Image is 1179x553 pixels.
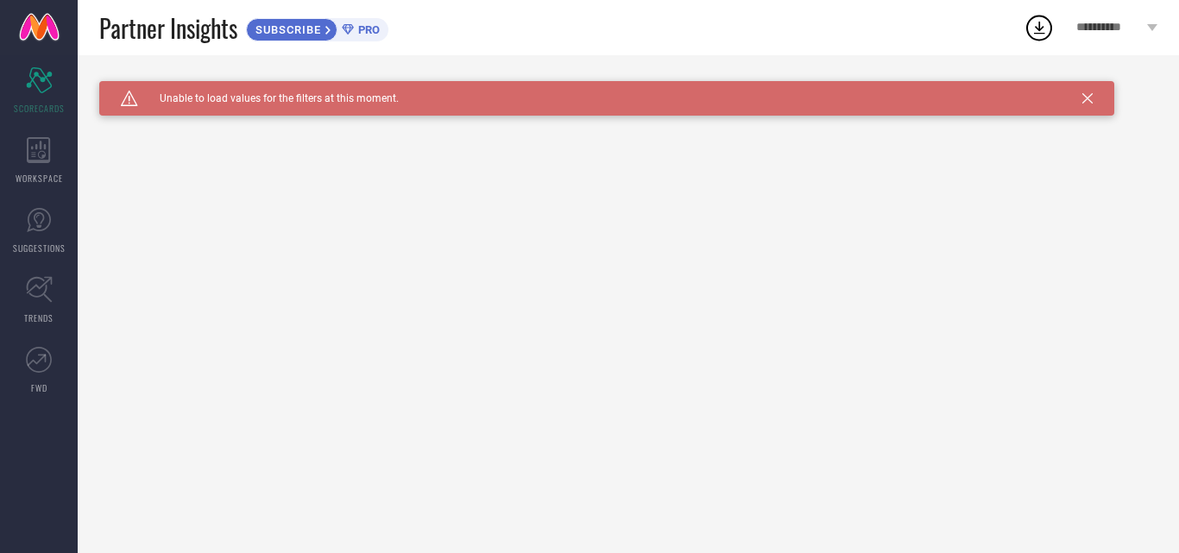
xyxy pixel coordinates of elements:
[1024,12,1055,43] div: Open download list
[31,381,47,394] span: FWD
[99,81,1157,95] div: Unable to load filters at this moment. Please try later.
[99,10,237,46] span: Partner Insights
[247,23,325,36] span: SUBSCRIBE
[14,102,65,115] span: SCORECARDS
[138,92,399,104] span: Unable to load values for the filters at this moment.
[24,311,54,324] span: TRENDS
[13,242,66,255] span: SUGGESTIONS
[246,14,388,41] a: SUBSCRIBEPRO
[354,23,380,36] span: PRO
[16,172,63,185] span: WORKSPACE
